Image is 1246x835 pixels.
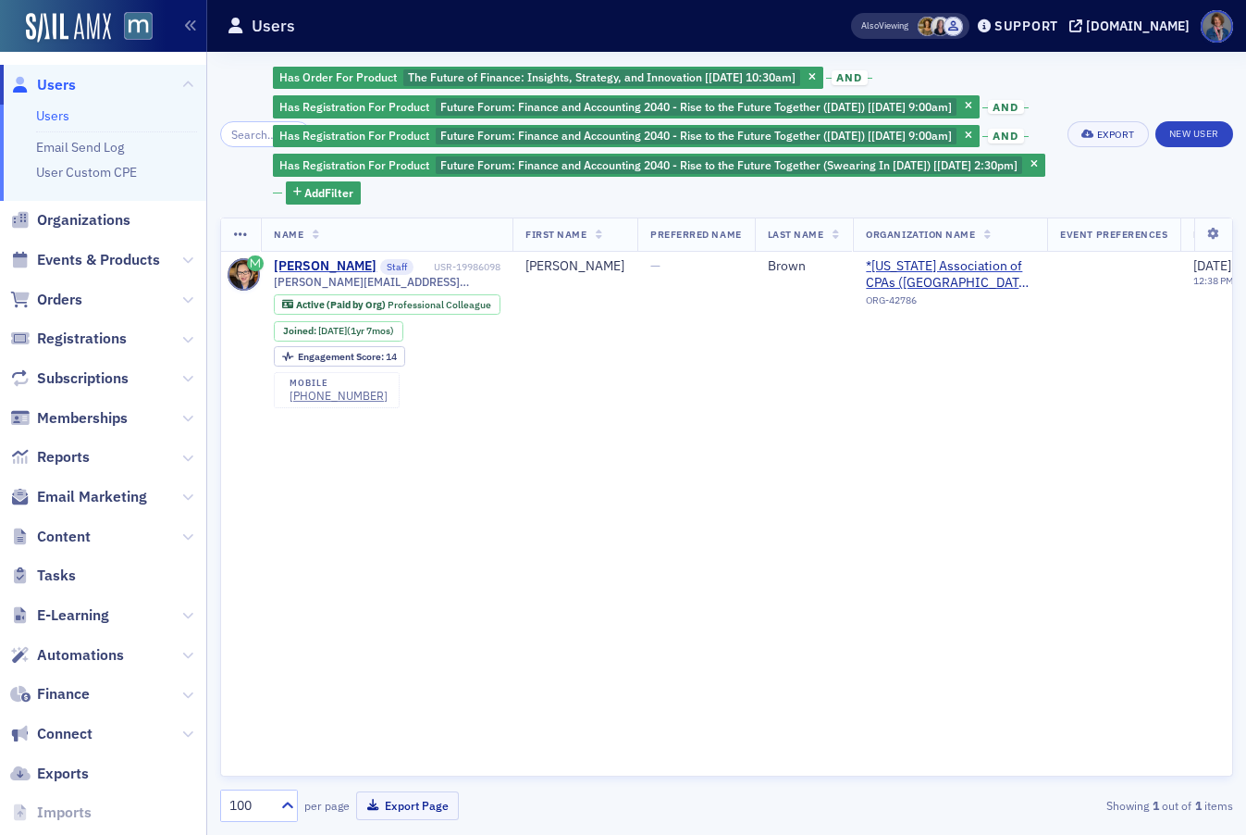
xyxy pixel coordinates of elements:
span: Organizations [37,210,130,231]
span: Orders [37,290,82,310]
span: Kelly Brown [931,17,950,36]
span: Content [37,527,91,547]
span: Organization Name [866,228,975,241]
a: Registrations [10,329,127,349]
a: [PERSON_NAME] [274,258,376,275]
div: Export [1097,130,1135,140]
a: Content [10,527,91,547]
a: Memberships [10,408,128,429]
div: USR-19986098 [416,261,500,273]
span: Future Forum: Finance and Accounting 2040 - Rise to the Future Together (Swearing In [DATE]) [[DA... [440,157,1018,172]
span: Event Preferences [1060,228,1167,241]
h1: Users [252,15,295,37]
span: Users [37,75,76,95]
div: Active (Paid by Org): Active (Paid by Org): Professional Colleague [274,294,500,315]
img: SailAMX [124,12,153,41]
span: Has Registration For Product [279,99,429,114]
div: The Future of Finance: Insights, Strategy, and Innovation [9/29/2025 10:30am] [273,67,823,90]
span: and [988,100,1024,115]
a: Email Marketing [10,487,147,507]
span: and [832,70,868,85]
div: Support [994,18,1058,34]
a: Orders [10,290,82,310]
div: 100 [229,796,270,816]
time: 12:38 PM [1193,274,1234,287]
strong: 1 [1149,797,1162,814]
a: Subscriptions [10,368,129,389]
span: Tasks [37,566,76,586]
div: Joined: 2024-01-30 00:00:00 [274,321,402,342]
div: Future Forum: Finance and Accounting 2040 - Rise to the Future Together (October 2025) [10/29/202... [273,95,980,118]
span: Automations [37,645,124,666]
span: Joined : [282,325,317,337]
div: Future Forum: Finance and Accounting 2040 - Rise to the Future Together (November 2025) [11/12/20... [273,125,980,148]
a: [PHONE_NUMBER] [289,389,387,403]
button: and [982,129,1029,143]
a: Email Send Log [36,139,124,156]
a: Imports [10,803,92,823]
a: Tasks [10,566,76,586]
a: Organizations [10,210,130,231]
span: Active (Paid by Org) [296,298,388,311]
span: *Maryland Association of CPAs (Timonium, MD) [866,258,1034,291]
span: Email Marketing [37,487,147,507]
a: View Homepage [111,12,153,44]
span: Last Name [768,228,824,241]
a: Finance [10,684,90,704]
a: Users [10,75,76,95]
button: and [826,70,872,85]
span: Connect [37,724,93,744]
span: Has Registration For Product [279,157,429,172]
div: [PERSON_NAME] [525,258,624,275]
span: — [650,257,660,274]
span: Profile [1201,10,1233,43]
span: Engagement Score : [297,350,385,363]
span: [PERSON_NAME][EMAIL_ADDRESS][DOMAIN_NAME] [274,275,500,289]
button: [DOMAIN_NAME] [1069,19,1196,32]
span: E-Learning [37,605,109,626]
a: Reports [10,447,90,467]
div: Future Forum: Finance and Accounting 2040 - Rise to the Future Together (Swearing In 2025) [11/20... [273,154,1045,177]
span: Has Order For Product [279,69,397,84]
span: Registrations [37,329,127,349]
a: SailAMX [26,13,111,43]
span: Future Forum: Finance and Accounting 2040 - Rise to the Future Together ([DATE]) [[DATE] 9:00am] [440,128,952,143]
span: and [988,129,1024,143]
span: Exports [37,764,89,784]
span: Imports [37,803,92,823]
span: Laura Swann [918,17,937,36]
a: New User [1155,121,1233,147]
a: Active (Paid by Org) Professional Colleague [282,298,490,310]
a: *[US_STATE] Association of CPAs ([GEOGRAPHIC_DATA], [GEOGRAPHIC_DATA]) [866,258,1034,291]
a: Connect [10,724,93,744]
a: Exports [10,764,89,784]
span: Staff [379,259,413,276]
div: Brown [768,258,840,275]
input: Search… [220,121,311,147]
span: Finance [37,684,90,704]
button: and [982,100,1029,115]
span: Has Registration For Product [279,128,429,143]
div: (1yr 7mos) [317,325,393,337]
span: [DATE] [317,324,346,337]
div: [DOMAIN_NAME] [1086,18,1190,34]
span: Professional Colleague [388,298,491,311]
span: Add Filter [304,184,353,201]
span: Justin Chase [944,17,963,36]
div: Engagement Score: 14 [274,346,405,367]
span: [DATE] [1193,257,1231,274]
span: Preferred Name [650,228,741,241]
a: E-Learning [10,605,109,626]
label: per page [304,797,350,814]
span: Viewing [861,19,908,32]
div: mobile [289,378,387,389]
div: ORG-42786 [866,294,1034,313]
div: Also [861,19,879,31]
strong: 1 [1191,797,1204,814]
span: Subscriptions [37,368,129,389]
span: First Name [525,228,586,241]
span: Reports [37,447,90,467]
a: Users [36,107,69,124]
a: User Custom CPE [36,164,137,181]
